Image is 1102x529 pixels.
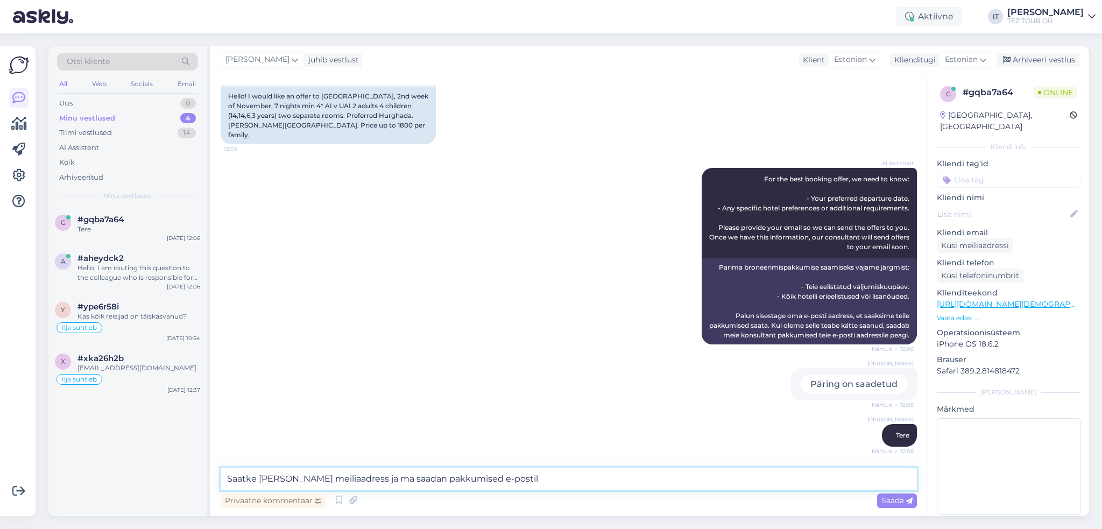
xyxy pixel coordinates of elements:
[129,77,155,91] div: Socials
[59,157,75,168] div: Kõik
[167,283,200,291] div: [DATE] 12:06
[937,354,1080,365] p: Brauser
[61,357,65,365] span: x
[799,54,825,66] div: Klient
[937,238,1013,253] div: Küsi meiliaadressi
[90,77,109,91] div: Web
[61,257,66,265] span: a
[178,128,196,138] div: 14
[937,269,1023,283] div: Küsi telefoninumbrit
[61,218,66,227] span: g
[834,54,867,66] span: Estonian
[937,327,1080,338] p: Operatsioonisüsteem
[937,365,1080,377] p: Safari 389.2.814818472
[77,224,200,234] div: Tere
[1007,8,1084,17] div: [PERSON_NAME]
[77,215,124,224] span: #gqba7a64
[9,55,29,75] img: Askly Logo
[57,77,69,91] div: All
[62,376,97,383] span: Ilja suhtleb
[896,431,909,439] span: Tere
[225,54,289,66] span: [PERSON_NAME]
[937,158,1080,170] p: Kliendi tag'id
[702,258,917,344] div: Parima broneerimispakkumise saamiseks vajame järgmist: - Teie eelistatud väljumiskuupäev. - Kõik ...
[867,415,914,424] span: [PERSON_NAME]
[221,468,917,490] textarea: Saatke [PERSON_NAME] meiliaadress ja ma saadan pakkumised e-postil
[937,338,1080,350] p: iPhone OS 18.6.2
[872,401,914,409] span: Nähtud ✓ 12:06
[1034,87,1077,98] span: Online
[945,54,978,66] span: Estonian
[937,387,1080,397] div: [PERSON_NAME]
[166,334,200,342] div: [DATE] 10:54
[59,128,112,138] div: Tiimi vestlused
[59,143,99,153] div: AI Assistent
[59,172,103,183] div: Arhiveeritud
[224,145,264,153] span: 12:05
[946,90,951,98] span: g
[937,257,1080,269] p: Kliendi telefon
[167,386,200,394] div: [DATE] 12:37
[873,159,914,167] span: AI Assistent
[304,54,359,66] div: juhib vestlust
[59,98,73,109] div: Uus
[67,56,110,67] span: Otsi kliente
[997,53,1079,67] div: Arhiveeri vestlus
[175,77,198,91] div: Email
[937,313,1080,323] p: Vaata edasi ...
[940,110,1070,132] div: [GEOGRAPHIC_DATA], [GEOGRAPHIC_DATA]
[167,234,200,242] div: [DATE] 12:06
[890,54,936,66] div: Klienditugi
[709,175,911,251] span: For the best booking offer, we need to know: - Your preferred departure date. - Any specific hote...
[937,208,1068,220] input: Lisa nimi
[963,86,1034,99] div: # gqba7a64
[1007,17,1084,25] div: TEZ TOUR OÜ
[77,263,200,283] div: Hello, I am routing this question to the colleague who is responsible for this topic. The reply m...
[988,9,1003,24] div: IT
[77,302,119,312] span: #ype6r58i
[1007,8,1096,25] a: [PERSON_NAME]TEZ TOUR OÜ
[77,354,124,363] span: #xka26h2b
[872,447,914,455] span: Nähtud ✓ 12:06
[103,191,152,201] span: Minu vestlused
[77,253,124,263] span: #aheydck2
[896,7,962,26] div: Aktiivne
[937,404,1080,415] p: Märkmed
[937,192,1080,203] p: Kliendi nimi
[77,312,200,321] div: Kas kõik reisijad on täiskasvanud?
[59,113,115,124] div: Minu vestlused
[937,172,1080,188] input: Lisa tag
[937,227,1080,238] p: Kliendi email
[221,493,326,508] div: Privaatne kommentaar
[867,359,914,368] span: [PERSON_NAME]
[180,98,196,109] div: 0
[872,345,914,353] span: Nähtud ✓ 12:06
[881,496,913,505] span: Saada
[180,113,196,124] div: 4
[801,375,907,394] div: Päring on saadetud
[77,363,200,373] div: [EMAIL_ADDRESS][DOMAIN_NAME]
[937,287,1080,299] p: Klienditeekond
[62,325,97,331] span: Ilja suhtleb
[61,306,65,314] span: y
[221,87,436,144] div: Hello! I would like an offer to [GEOGRAPHIC_DATA], 2nd week of November, 7 nights min 4* AI v UAI...
[937,142,1080,152] div: Kliendi info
